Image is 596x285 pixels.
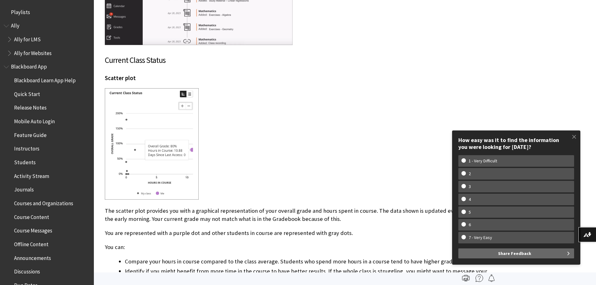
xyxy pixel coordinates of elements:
span: Mobile Auto Login [14,116,55,125]
span: Playlists [11,7,30,15]
h3: Current Class Status [105,54,493,66]
span: Blackboard App [11,62,47,70]
img: Follow this page [488,274,495,282]
span: Discussions [14,266,40,275]
img: Print [462,274,470,282]
span: Course Messages [14,226,52,234]
span: Ally for LMS [14,34,41,43]
img: More help [476,274,483,282]
span: Ally [11,21,19,29]
span: Release Notes [14,103,47,111]
span: Blackboard Learn App Help [14,75,76,84]
w-span: 1 - Very Difficult [461,158,504,164]
p: You can: [105,243,493,251]
nav: Book outline for Anthology Ally Help [4,21,90,59]
span: Ally for Websites [14,48,52,56]
span: Quick Start [14,89,40,97]
span: Announcements [14,253,51,261]
img: Image of the Current Class Status scatter plot, with the student represented with a purple dot an... [105,88,199,200]
w-span: 3 [461,184,478,189]
li: Compare your hours in course compared to the class average. Students who spend more hours in a co... [125,257,493,266]
p: You are represented with a purple dot and other students in course are represented with gray dots. [105,229,493,237]
button: Share Feedback [458,248,574,258]
div: How easy was it to find the information you were looking for [DATE]? [458,137,574,150]
span: Scatter plot [105,74,136,82]
w-span: 2 [461,171,478,176]
p: The scatter plot provides you with a graphical representation of your overall grade and hours spe... [105,207,493,223]
span: Courses and Organizations [14,198,73,206]
span: Offline Content [14,239,48,247]
w-span: 4 [461,197,478,202]
nav: Book outline for Playlists [4,7,90,18]
w-span: 5 [461,210,478,215]
span: Feature Guide [14,130,47,138]
w-span: 7 - Very Easy [461,235,499,240]
span: Course Content [14,212,49,220]
span: Share Feedback [498,248,531,258]
li: Identify if you might benefit from more time in the course to have better results. If the whole c... [125,267,493,284]
span: Journals [14,185,34,193]
span: Activity Stream [14,171,49,179]
span: Instructors [14,144,39,152]
span: Students [14,157,36,165]
w-span: 6 [461,222,478,227]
